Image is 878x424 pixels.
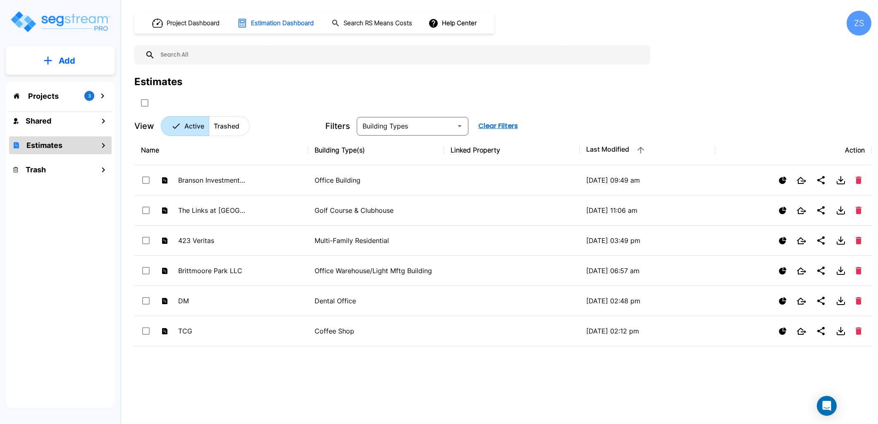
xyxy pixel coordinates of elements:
[59,55,75,67] p: Add
[209,116,250,136] button: Trashed
[308,135,444,165] th: Building Type(s)
[427,15,480,31] button: Help Center
[586,266,709,276] p: [DATE] 06:57 am
[775,264,790,278] button: Show Ranges
[475,118,521,134] button: Clear Filters
[833,232,849,249] button: Download
[586,296,709,306] p: [DATE] 02:48 pm
[161,116,209,136] button: Active
[178,326,247,336] p: TCG
[852,233,865,248] button: Delete
[178,266,247,276] p: Brittmoore Park LLC
[134,120,154,132] p: View
[813,293,829,309] button: Share
[852,203,865,217] button: Delete
[793,174,809,187] button: Open New Tab
[793,264,809,278] button: Open New Tab
[315,296,437,306] p: Dental Office
[833,202,849,219] button: Download
[586,175,709,185] p: [DATE] 09:49 am
[813,202,829,219] button: Share
[184,121,204,131] p: Active
[6,49,115,73] button: Add
[251,19,314,28] h1: Estimation Dashboard
[775,203,790,218] button: Show Ranges
[155,45,646,64] input: Search All
[454,120,465,132] button: Open
[813,323,829,339] button: Share
[852,324,865,338] button: Delete
[444,135,580,165] th: Linked Property
[359,120,452,132] input: Building Types
[715,135,871,165] th: Action
[775,173,790,188] button: Show Ranges
[793,294,809,308] button: Open New Tab
[847,11,871,36] div: ZS
[167,19,219,28] h1: Project Dashboard
[344,19,412,28] h1: Search RS Means Costs
[26,164,46,175] h1: Trash
[586,236,709,245] p: [DATE] 03:49 pm
[214,121,239,131] p: Trashed
[178,236,247,245] p: 423 Veritas
[833,262,849,279] button: Download
[315,266,437,276] p: Office Warehouse/Light Mftg Building
[852,294,865,308] button: Delete
[580,135,715,165] th: Last Modified
[26,115,51,126] h1: Shared
[775,294,790,308] button: Show Ranges
[793,234,809,248] button: Open New Tab
[852,264,865,278] button: Delete
[586,326,709,336] p: [DATE] 02:12 pm
[852,173,865,187] button: Delete
[315,175,437,185] p: Office Building
[793,204,809,217] button: Open New Tab
[26,140,62,151] h1: Estimates
[149,14,224,32] button: Project Dashboard
[325,120,350,132] p: Filters
[813,262,829,279] button: Share
[134,74,182,89] div: Estimates
[178,205,247,215] p: The Links at [GEOGRAPHIC_DATA]
[586,205,709,215] p: [DATE] 11:06 am
[234,14,318,32] button: Estimation Dashboard
[813,172,829,188] button: Share
[833,172,849,188] button: Download
[136,95,153,111] button: SelectAll
[10,10,111,33] img: Logo
[817,396,837,416] div: Open Intercom Messenger
[813,232,829,249] button: Share
[141,145,301,155] div: Name
[28,91,59,102] p: Projects
[178,296,247,306] p: DM
[328,15,417,31] button: Search RS Means Costs
[315,236,437,245] p: Multi-Family Residential
[775,233,790,248] button: Show Ranges
[793,324,809,338] button: Open New Tab
[315,326,437,336] p: Coffee Shop
[178,175,247,185] p: Branson Investments LLC
[315,205,437,215] p: Golf Course & Clubhouse
[833,323,849,339] button: Download
[88,93,91,100] p: 3
[161,116,250,136] div: Platform
[775,324,790,338] button: Show Ranges
[833,293,849,309] button: Download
